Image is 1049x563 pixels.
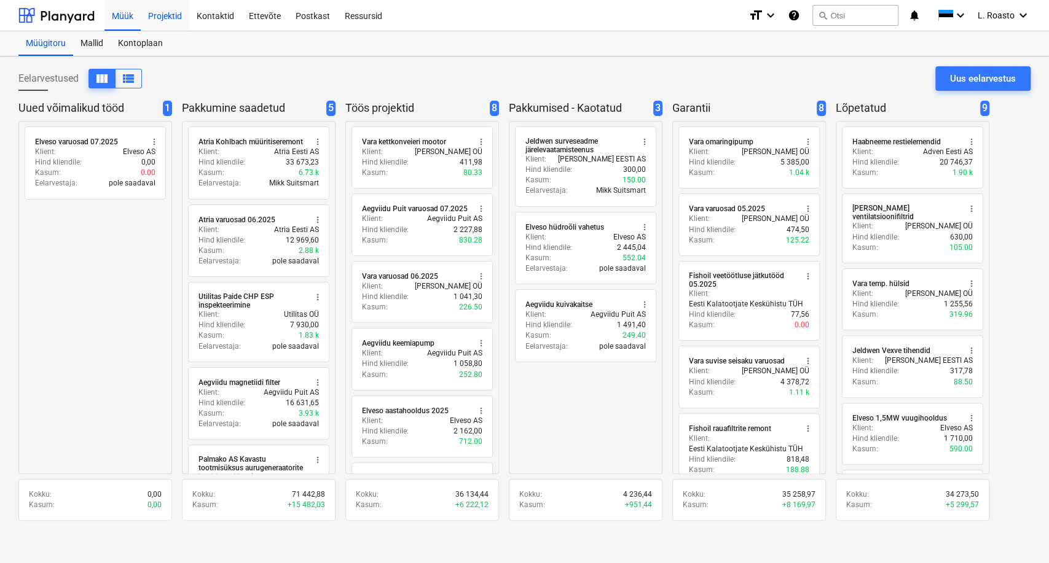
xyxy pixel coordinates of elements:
[623,175,646,185] p: 150.00
[689,271,796,289] div: Fishoil veetöötluse jätkutööd 05.2025
[362,338,434,348] div: Aegviidu keemiapump
[689,309,736,320] p: Hind kliendile :
[326,101,336,116] span: 5
[852,168,878,178] p: Kasum :
[525,253,551,263] p: Kasum :
[625,500,652,510] p: + 951,44
[459,437,482,447] p: 712.00
[525,154,546,165] p: Klient :
[689,465,715,475] p: Kasum :
[525,243,572,253] p: Hind kliendile :
[163,101,172,116] span: 1
[852,137,941,147] div: Haabneeme restielemendid
[689,377,736,387] p: Hind kliendile :
[780,157,809,168] p: 5 385,00
[905,221,973,231] p: [PERSON_NAME] OÜ
[803,424,813,433] span: more_vert
[742,147,809,157] p: [PERSON_NAME] OÜ
[748,8,763,23] i: format_size
[362,348,383,359] p: Klient :
[459,235,482,246] p: 830.28
[198,215,275,225] div: Atria varuosad 06.2025
[653,101,662,116] span: 3
[852,289,873,299] p: Klient :
[683,500,709,510] p: Kasum :
[299,168,319,178] p: 6.73 k
[944,433,973,444] p: 1 710,00
[362,370,388,380] p: Kasum :
[908,8,921,23] i: notifications
[35,157,82,168] p: Hind kliendile :
[836,101,975,116] p: Lõpetatud
[264,387,319,398] p: Aegviidu Puit AS
[852,243,878,253] p: Kasum :
[272,341,319,352] p: pole saadaval
[967,204,976,214] span: more_vert
[940,423,973,433] p: Elveso AS
[599,263,646,274] p: pole saadaval
[788,8,800,23] i: Abikeskus
[791,309,809,320] p: 77,56
[476,473,486,483] span: more_vert
[782,489,815,500] p: 35 258,97
[272,256,319,266] p: pole saadaval
[272,419,319,429] p: pole saadaval
[525,232,546,243] p: Klient :
[111,31,170,56] a: Kontoplaan
[198,309,219,320] p: Klient :
[476,204,486,214] span: more_vert
[147,500,162,510] p: 0,00
[299,408,319,419] p: 3.93 k
[763,8,778,23] i: keyboard_arrow_down
[852,232,899,243] p: Hind kliendile :
[313,455,323,465] span: more_vert
[640,222,650,232] span: more_vert
[689,157,736,168] p: Hind kliendile :
[362,426,409,437] p: Hind kliendile :
[95,71,109,86] span: Kuva veergudena
[198,256,241,266] p: Eelarvestaja :
[599,341,646,352] p: pole saadaval
[198,225,219,235] p: Klient :
[198,398,245,408] p: Hind kliendile :
[980,101,989,116] span: 9
[978,10,1015,20] span: L. Roasto
[198,157,245,168] p: Hind kliendile :
[198,235,245,246] p: Hind kliendile :
[455,489,489,500] p: 36 134,44
[940,157,973,168] p: 20 746,37
[885,355,973,366] p: [PERSON_NAME] EESTI AS
[846,489,869,500] p: Kokku :
[198,168,224,178] p: Kasum :
[689,137,753,147] div: Vara omaringipump
[362,359,409,369] p: Hind kliendile :
[689,168,715,178] p: Kasum :
[689,204,765,214] div: Vara varuosad 05.2025
[18,69,142,88] div: Eelarvestused
[198,178,241,188] p: Eelarvestaja :
[476,271,486,281] span: more_vert
[689,366,710,376] p: Klient :
[852,433,899,444] p: Hind kliendile :
[525,165,572,175] p: Hind kliendile :
[946,489,979,500] p: 34 273,50
[362,437,388,447] p: Kasum :
[525,175,551,185] p: Kasum :
[460,157,482,168] p: 411,98
[427,214,482,224] p: Aegviidu Puit AS
[198,341,241,352] p: Eelarvestaja :
[299,330,319,341] p: 1.83 k
[455,500,489,510] p: + 6 222,12
[780,377,809,387] p: 4 378,72
[953,168,973,178] p: 1.90 k
[362,473,446,483] div: JeldWen ESP pöördklapp
[852,221,873,231] p: Klient :
[525,222,604,232] div: Elveso hüdroõli vahetus
[1016,8,1031,23] i: keyboard_arrow_down
[596,185,646,196] p: Mikk Suitsmart
[967,137,976,147] span: more_vert
[362,204,468,214] div: Aegviidu Puit varuosad 07.2025
[689,387,715,398] p: Kasum :
[519,489,542,500] p: Kokku :
[362,281,383,292] p: Klient :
